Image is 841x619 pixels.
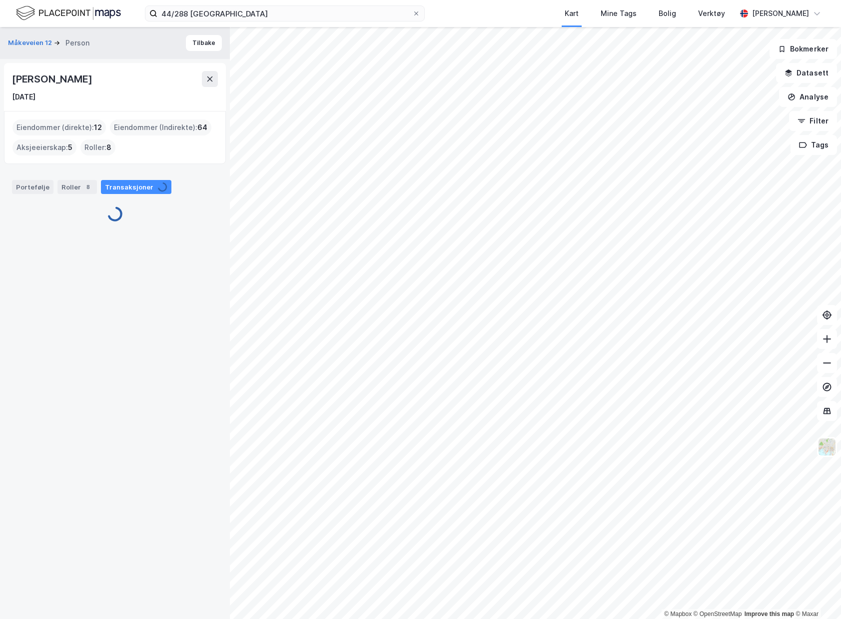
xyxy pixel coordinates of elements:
[16,4,121,22] img: logo.f888ab2527a4732fd821a326f86c7f29.svg
[106,141,111,153] span: 8
[186,35,222,51] button: Tilbake
[197,121,207,133] span: 64
[157,6,412,21] input: Søk på adresse, matrikkel, gårdeiere, leietakere eller personer
[752,7,809,19] div: [PERSON_NAME]
[12,119,106,135] div: Eiendommer (direkte) :
[791,571,841,619] iframe: Chat Widget
[110,119,211,135] div: Eiendommer (Indirekte) :
[101,180,171,194] div: Transaksjoner
[68,141,72,153] span: 5
[770,39,837,59] button: Bokmerker
[94,121,102,133] span: 12
[659,7,676,19] div: Bolig
[80,139,115,155] div: Roller :
[83,182,93,192] div: 8
[698,7,725,19] div: Verktøy
[664,610,692,617] a: Mapbox
[694,610,742,617] a: OpenStreetMap
[8,38,54,48] button: Måkeveien 12
[779,87,837,107] button: Analyse
[65,37,89,49] div: Person
[12,139,76,155] div: Aksjeeierskap :
[601,7,637,19] div: Mine Tags
[818,437,837,456] img: Z
[57,180,97,194] div: Roller
[745,610,794,617] a: Improve this map
[791,135,837,155] button: Tags
[107,206,123,222] img: spinner.a6d8c91a73a9ac5275cf975e30b51cfb.svg
[776,63,837,83] button: Datasett
[789,111,837,131] button: Filter
[791,571,841,619] div: Kontrollprogram for chat
[12,180,53,194] div: Portefølje
[12,71,94,87] div: [PERSON_NAME]
[12,91,35,103] div: [DATE]
[565,7,579,19] div: Kart
[157,182,167,192] img: spinner.a6d8c91a73a9ac5275cf975e30b51cfb.svg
